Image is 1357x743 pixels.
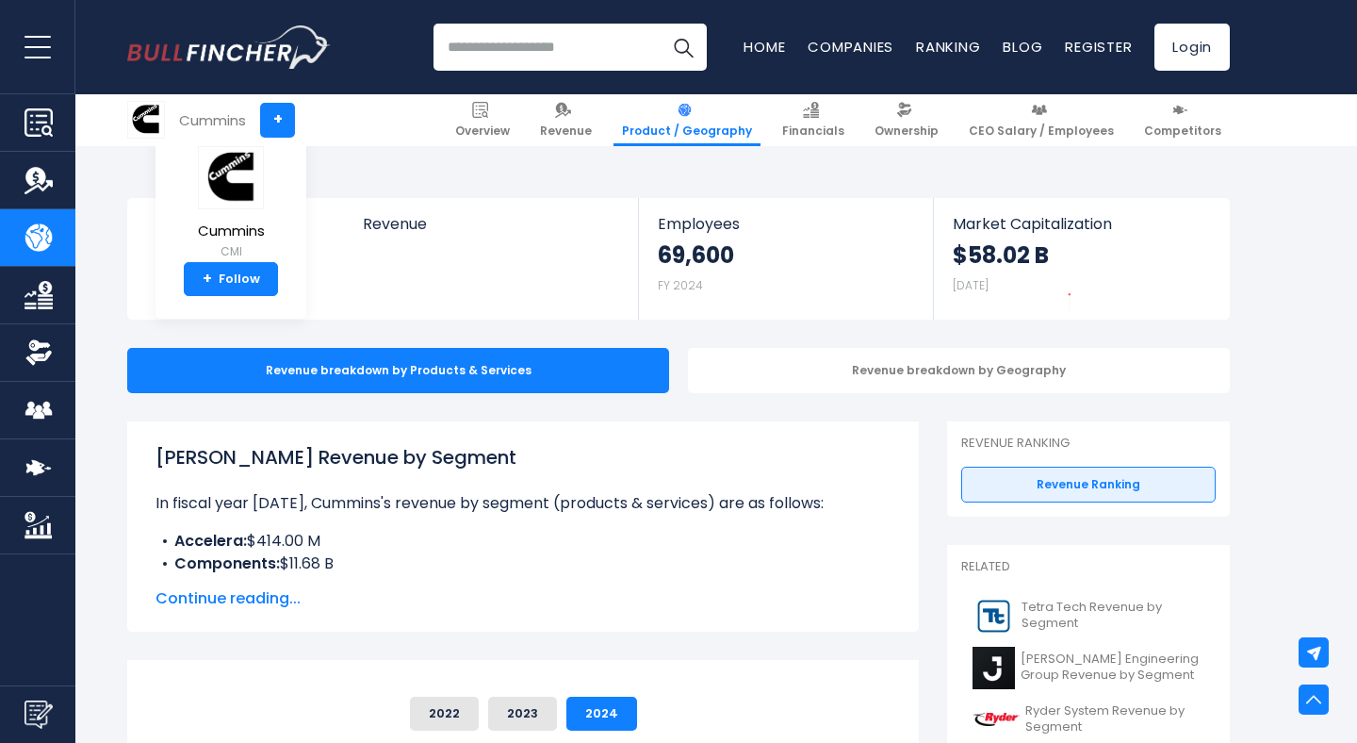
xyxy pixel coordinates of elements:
[174,530,247,552] b: Accelera:
[1021,652,1204,684] span: [PERSON_NAME] Engineering Group Revenue by Segment
[344,198,639,265] a: Revenue
[639,198,932,320] a: Employees 69,600 FY 2024
[808,37,893,57] a: Companies
[658,240,734,270] strong: 69,600
[953,215,1209,233] span: Market Capitalization
[953,277,989,293] small: [DATE]
[155,492,891,515] p: In fiscal year [DATE], Cummins's revenue by segment (products & services) are as follows:
[961,642,1216,694] a: [PERSON_NAME] Engineering Group Revenue by Segment
[155,530,891,553] li: $414.00 M
[960,94,1122,146] a: CEO Salary / Employees
[973,699,1020,741] img: R logo
[203,271,212,288] strong: +
[198,243,265,260] small: CMI
[969,124,1114,139] span: CEO Salary / Employees
[688,348,1230,393] div: Revenue breakdown by Geography
[531,94,600,146] a: Revenue
[973,595,1016,637] img: TTEK logo
[1154,24,1230,71] a: Login
[622,124,752,139] span: Product / Geography
[1003,37,1042,57] a: Blog
[973,647,1015,689] img: J logo
[179,109,246,131] div: Cummins
[488,697,557,731] button: 2023
[961,467,1216,503] a: Revenue Ranking
[961,559,1216,575] p: Related
[128,102,164,138] img: CMI logo
[961,590,1216,642] a: Tetra Tech Revenue by Segment
[866,94,947,146] a: Ownership
[660,24,707,71] button: Search
[127,25,331,69] img: Bullfincher logo
[658,277,703,293] small: FY 2024
[774,94,853,146] a: Financials
[174,553,280,574] b: Components:
[934,198,1228,320] a: Market Capitalization $58.02 B [DATE]
[1022,600,1204,632] span: Tetra Tech Revenue by Segment
[155,443,891,471] h1: [PERSON_NAME] Revenue by Segment
[916,37,980,57] a: Ranking
[25,338,53,367] img: Ownership
[363,215,620,233] span: Revenue
[260,103,295,138] a: +
[155,587,891,610] span: Continue reading...
[455,124,510,139] span: Overview
[782,124,844,139] span: Financials
[127,25,330,69] a: Go to homepage
[1065,37,1132,57] a: Register
[744,37,785,57] a: Home
[540,124,592,139] span: Revenue
[875,124,939,139] span: Ownership
[566,697,637,731] button: 2024
[184,262,278,296] a: +Follow
[1136,94,1230,146] a: Competitors
[197,145,266,263] a: Cummins CMI
[410,697,479,731] button: 2022
[198,146,264,209] img: CMI logo
[1144,124,1221,139] span: Competitors
[961,436,1216,452] p: Revenue Ranking
[953,240,1049,270] strong: $58.02 B
[155,553,891,575] li: $11.68 B
[658,215,913,233] span: Employees
[613,94,760,146] a: Product / Geography
[1025,703,1204,735] span: Ryder System Revenue by Segment
[127,348,669,393] div: Revenue breakdown by Products & Services
[198,223,265,239] span: Cummins
[447,94,518,146] a: Overview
